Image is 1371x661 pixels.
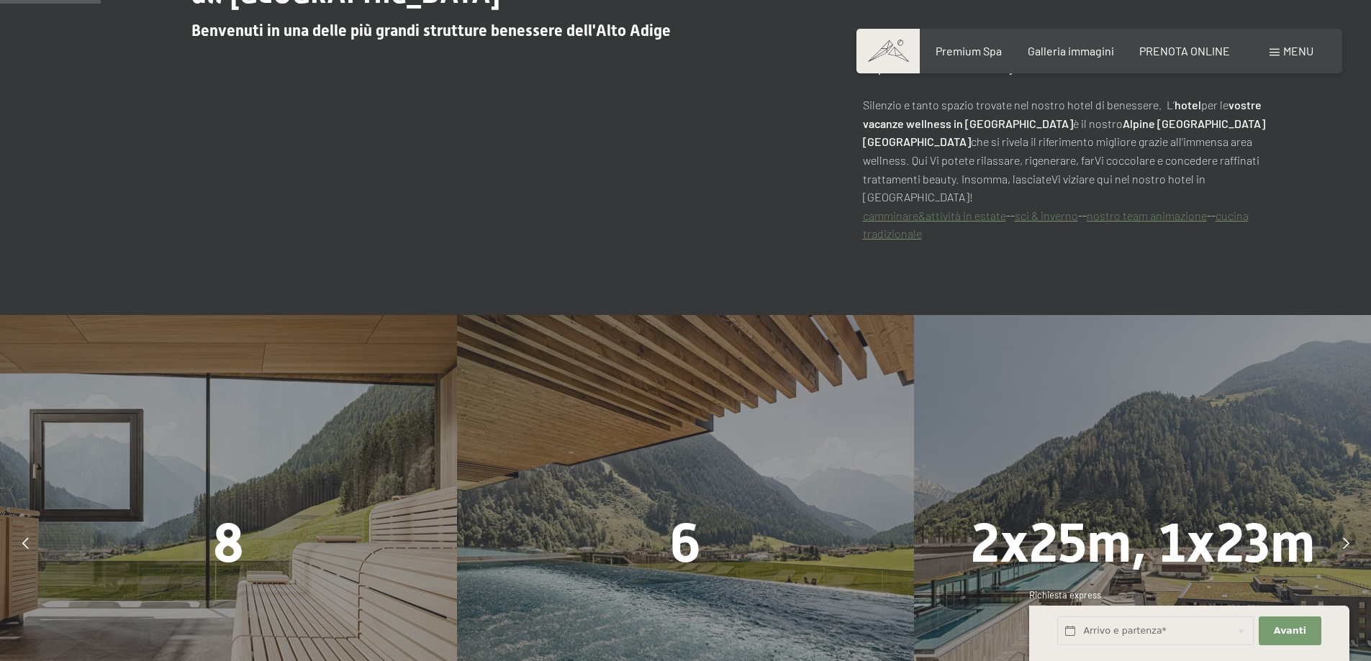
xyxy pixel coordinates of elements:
[1259,616,1321,646] button: Avanti
[1283,44,1313,58] span: Menu
[1015,209,1078,222] a: sci & inverno
[1139,44,1230,58] a: PRENOTA ONLINE
[971,511,1315,575] span: 2x25m, 1x23m
[1274,624,1306,637] span: Avanti
[863,42,1231,75] strong: Grandissima SPA di 7.700 m² // 6 ampie piscine // 8 saune // 8 sale relax // acquascivolo di 60m ...
[1087,209,1207,222] a: nostro team animazione
[191,22,671,40] span: Benvenuti in una delle più grandi strutture benessere dell'Alto Adige
[1029,589,1101,601] span: Richiesta express
[863,209,1006,222] a: camminare&attività in estate
[1175,98,1201,111] strong: hotel
[213,511,244,575] span: 8
[863,40,1276,243] p: Silenzio e tanto spazio trovate nel nostro hotel di benessere. L’ per le è il nostro che si rivel...
[1028,44,1114,58] a: Galleria immagini
[670,511,701,575] span: 6
[863,98,1262,130] strong: vostre vacanze wellness in [GEOGRAPHIC_DATA]
[936,44,1002,58] a: Premium Spa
